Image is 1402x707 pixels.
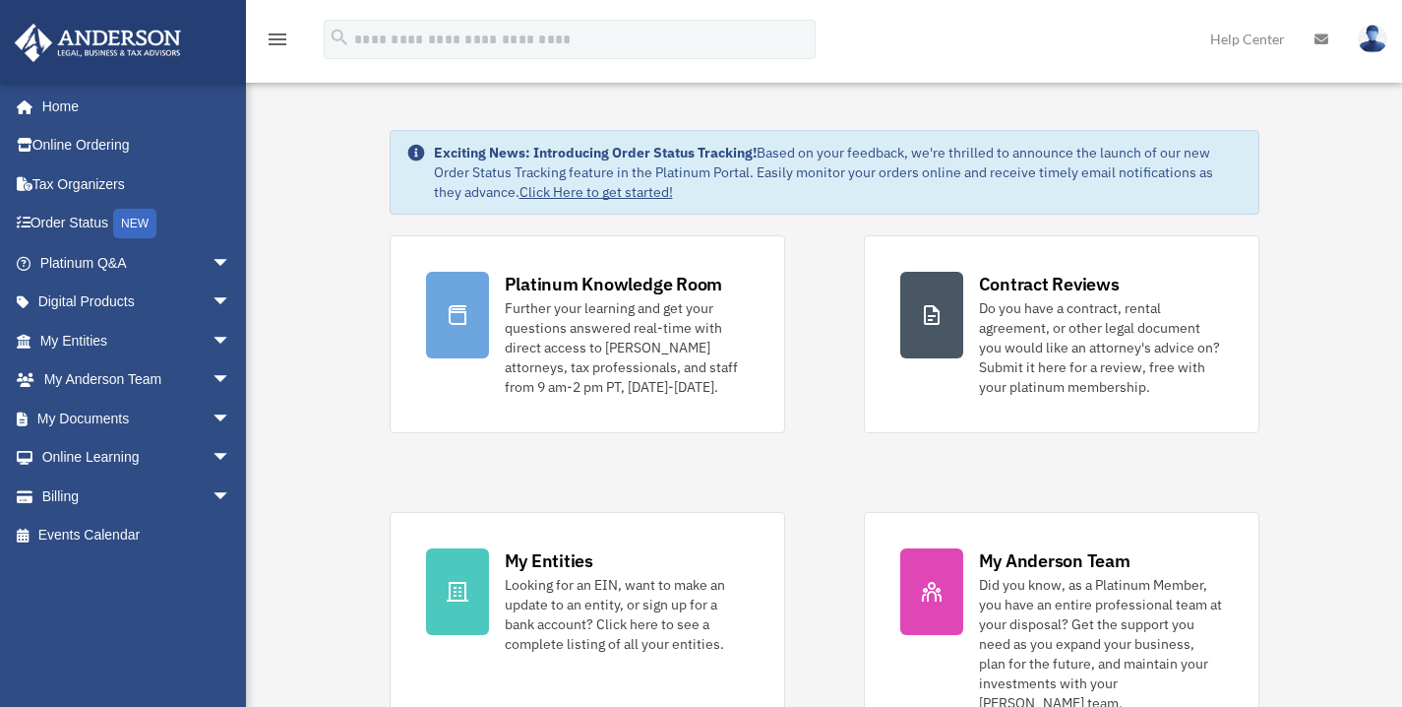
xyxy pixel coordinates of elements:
[864,235,1259,433] a: Contract Reviews Do you have a contract, rental agreement, or other legal document you would like...
[14,477,261,516] a: Billingarrow_drop_down
[14,399,261,438] a: My Documentsarrow_drop_down
[212,438,251,479] span: arrow_drop_down
[14,283,261,322] a: Digital Productsarrow_drop_down
[505,575,749,654] div: Looking for an EIN, want to make an update to an entity, or sign up for a bank account? Click her...
[979,272,1120,296] div: Contract Reviews
[329,27,350,48] i: search
[14,321,261,360] a: My Entitiesarrow_drop_down
[14,243,261,283] a: Platinum Q&Aarrow_drop_down
[519,183,673,201] a: Click Here to get started!
[14,438,261,478] a: Online Learningarrow_drop_down
[212,243,251,284] span: arrow_drop_down
[9,24,187,62] img: Anderson Advisors Platinum Portal
[434,144,757,161] strong: Exciting News: Introducing Order Status Tracking!
[14,516,261,555] a: Events Calendar
[14,126,261,165] a: Online Ordering
[434,143,1243,202] div: Based on your feedback, we're thrilled to announce the launch of our new Order Status Tracking fe...
[212,283,251,323] span: arrow_drop_down
[113,209,156,238] div: NEW
[14,204,261,244] a: Order StatusNEW
[1358,25,1387,53] img: User Pic
[14,87,251,126] a: Home
[979,548,1130,573] div: My Anderson Team
[979,298,1223,397] div: Do you have a contract, rental agreement, or other legal document you would like an attorney's ad...
[505,298,749,397] div: Further your learning and get your questions answered real-time with direct access to [PERSON_NAM...
[14,164,261,204] a: Tax Organizers
[212,321,251,361] span: arrow_drop_down
[505,548,593,573] div: My Entities
[266,34,289,51] a: menu
[212,399,251,439] span: arrow_drop_down
[505,272,723,296] div: Platinum Knowledge Room
[14,360,261,400] a: My Anderson Teamarrow_drop_down
[212,360,251,401] span: arrow_drop_down
[266,28,289,51] i: menu
[212,477,251,517] span: arrow_drop_down
[390,235,785,433] a: Platinum Knowledge Room Further your learning and get your questions answered real-time with dire...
